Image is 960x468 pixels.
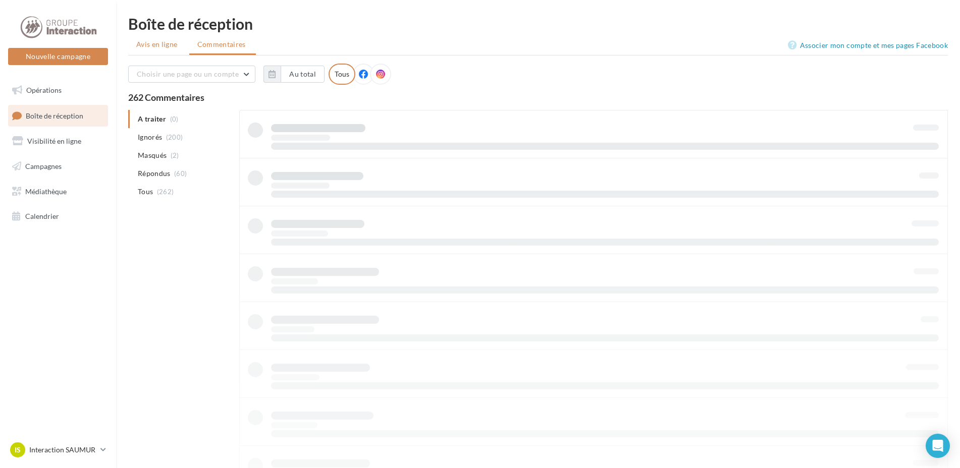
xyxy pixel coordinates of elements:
[6,156,110,177] a: Campagnes
[926,434,950,458] div: Open Intercom Messenger
[8,440,108,459] a: IS Interaction SAUMUR
[6,131,110,152] a: Visibilité en ligne
[138,168,171,179] span: Répondus
[174,169,187,178] span: (60)
[6,80,110,101] a: Opérations
[25,212,59,220] span: Calendrier
[6,105,110,127] a: Boîte de réception
[263,66,325,83] button: Au total
[138,187,153,197] span: Tous
[329,64,355,85] div: Tous
[137,70,239,78] span: Choisir une page ou un compte
[25,162,62,170] span: Campagnes
[25,187,67,195] span: Médiathèque
[788,39,948,51] a: Associer mon compte et mes pages Facebook
[26,111,83,120] span: Boîte de réception
[6,181,110,202] a: Médiathèque
[171,151,179,159] span: (2)
[128,16,948,31] div: Boîte de réception
[281,66,325,83] button: Au total
[138,150,167,160] span: Masqués
[26,86,62,94] span: Opérations
[166,133,183,141] span: (200)
[6,206,110,227] a: Calendrier
[157,188,174,196] span: (262)
[15,445,21,455] span: IS
[128,66,255,83] button: Choisir une page ou un compte
[128,93,948,102] div: 262 Commentaires
[29,445,96,455] p: Interaction SAUMUR
[8,48,108,65] button: Nouvelle campagne
[138,132,162,142] span: Ignorés
[136,39,178,49] span: Avis en ligne
[27,137,81,145] span: Visibilité en ligne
